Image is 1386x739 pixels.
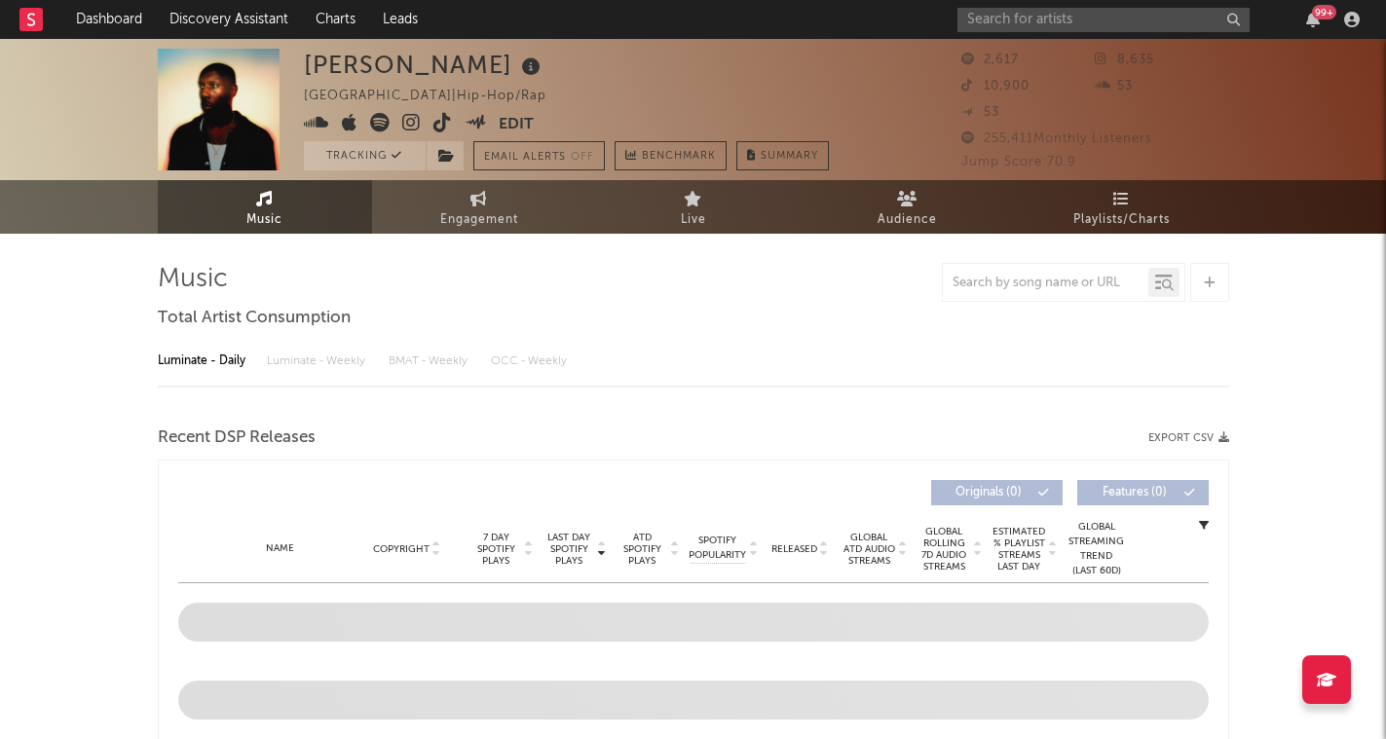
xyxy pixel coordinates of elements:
[689,534,746,563] span: Spotify Popularity
[499,113,534,137] button: Edit
[1306,12,1320,27] button: 99+
[943,276,1148,291] input: Search by song name or URL
[944,487,1033,499] span: Originals ( 0 )
[543,532,595,567] span: Last Day Spotify Plays
[158,426,316,450] span: Recent DSP Releases
[372,180,586,234] a: Engagement
[801,180,1015,234] a: Audience
[931,480,1063,505] button: Originals(0)
[615,141,727,170] a: Benchmark
[158,345,247,378] div: Luminate - Daily
[961,132,1152,145] span: 255,411 Monthly Listeners
[1148,432,1229,444] button: Export CSV
[878,208,937,232] span: Audience
[961,106,999,119] span: 53
[1312,5,1336,19] div: 99 +
[642,145,716,168] span: Benchmark
[843,532,896,567] span: Global ATD Audio Streams
[217,541,345,556] div: Name
[440,208,518,232] span: Engagement
[1015,180,1229,234] a: Playlists/Charts
[993,526,1046,573] span: Estimated % Playlist Streams Last Day
[1090,487,1180,499] span: Features ( 0 )
[761,151,818,162] span: Summary
[961,80,1030,92] span: 10,900
[373,543,430,555] span: Copyright
[961,156,1076,168] span: Jump Score: 70.9
[1095,54,1154,66] span: 8,635
[1095,80,1133,92] span: 53
[571,152,594,163] em: Off
[617,532,668,567] span: ATD Spotify Plays
[473,141,605,170] button: Email AlertsOff
[586,180,801,234] a: Live
[1073,208,1170,232] span: Playlists/Charts
[957,8,1250,32] input: Search for artists
[158,307,351,330] span: Total Artist Consumption
[1077,480,1209,505] button: Features(0)
[1068,520,1126,578] div: Global Streaming Trend (Last 60D)
[470,532,522,567] span: 7 Day Spotify Plays
[246,208,282,232] span: Music
[961,54,1019,66] span: 2,617
[158,180,372,234] a: Music
[771,543,817,555] span: Released
[736,141,829,170] button: Summary
[304,85,569,108] div: [GEOGRAPHIC_DATA] | Hip-Hop/Rap
[304,141,426,170] button: Tracking
[304,49,545,81] div: [PERSON_NAME]
[918,526,971,573] span: Global Rolling 7D Audio Streams
[681,208,706,232] span: Live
